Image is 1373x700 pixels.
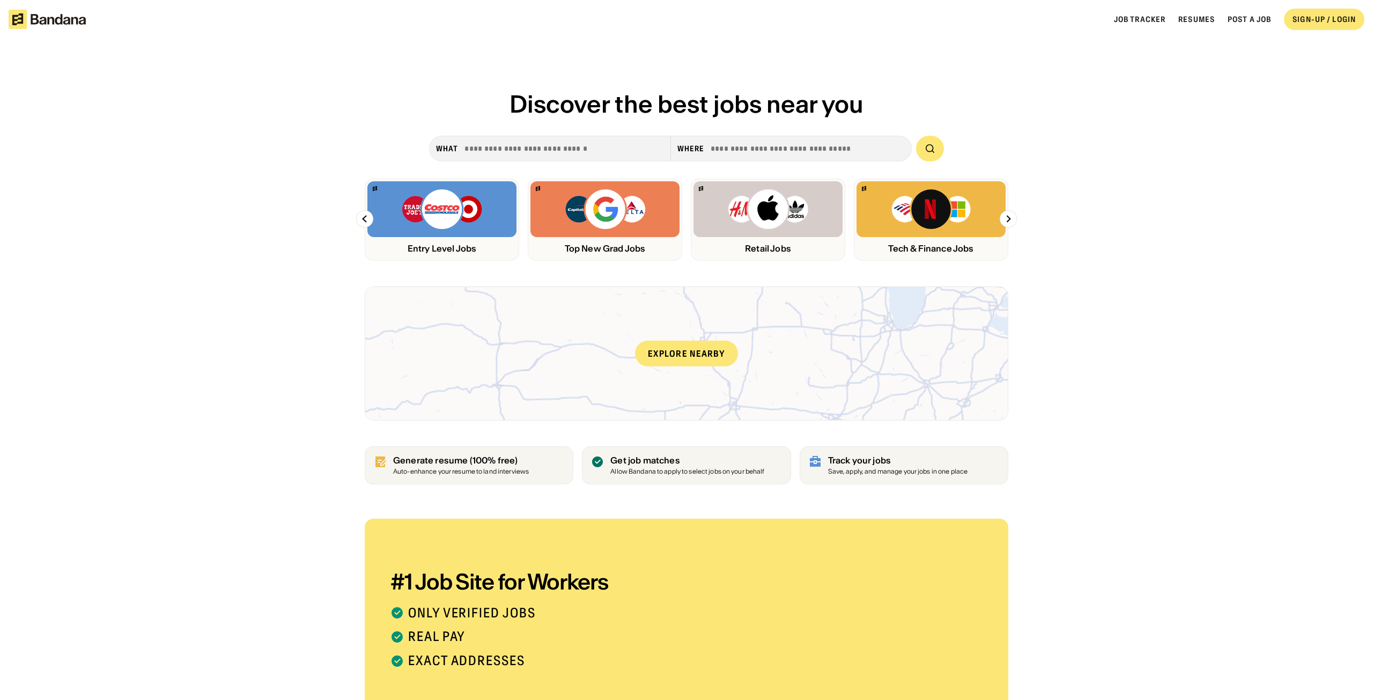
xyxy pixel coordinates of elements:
img: Bandana logotype [9,10,86,29]
img: Trader Joe’s, Costco, Target logos [401,188,483,231]
a: Bandana logoCapital One, Google, Delta logosTop New Grad Jobs [528,179,682,261]
a: Get job matches Allow Bandana to apply to select jobs on your behalf [582,446,791,484]
div: Auto-enhance your resume to land interviews [393,468,529,475]
div: #1 Job Site for Workers [390,571,648,593]
div: SIGN-UP / LOGIN [1293,14,1356,24]
a: Track your jobs Save, apply, and manage your jobs in one place [800,446,1008,484]
img: Bandana logo [699,186,703,191]
img: Right Arrow [1000,210,1017,227]
a: Bandana logoH&M, Apply, Adidas logosRetail Jobs [691,179,845,261]
span: Discover the best jobs near you [510,89,863,119]
img: Bank of America, Netflix, Microsoft logos [891,188,972,231]
img: Bandana logo [373,186,377,191]
a: Resumes [1178,14,1215,24]
span: (100% free) [470,455,518,466]
div: Save, apply, and manage your jobs in one place [828,468,968,475]
div: what [436,144,458,153]
img: Capital One, Google, Delta logos [564,188,646,231]
a: Bandana logoBank of America, Netflix, Microsoft logosTech & Finance Jobs [854,179,1008,261]
div: Real pay [408,629,466,645]
div: Top New Grad Jobs [530,244,680,254]
div: Generate resume [393,455,529,466]
a: Job Tracker [1114,14,1165,24]
div: Exact addresses [408,653,525,669]
a: Post a job [1228,14,1271,24]
a: Bandana logoTrader Joe’s, Costco, Target logosEntry Level Jobs [365,179,519,261]
img: Left Arrow [356,210,373,227]
a: Explore nearby [365,287,1008,420]
img: Bandana logo [862,186,866,191]
a: Generate resume (100% free)Auto-enhance your resume to land interviews [365,446,573,484]
div: Retail Jobs [693,244,843,254]
div: Explore nearby [635,341,738,366]
img: Bandana logo [536,186,540,191]
div: Allow Bandana to apply to select jobs on your behalf [610,468,764,475]
div: Get job matches [610,455,764,466]
img: H&M, Apply, Adidas logos [727,188,809,231]
div: Where [677,144,705,153]
div: Tech & Finance Jobs [857,244,1006,254]
div: Only verified jobs [408,606,536,621]
div: Track your jobs [828,455,968,466]
div: Entry Level Jobs [367,244,516,254]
